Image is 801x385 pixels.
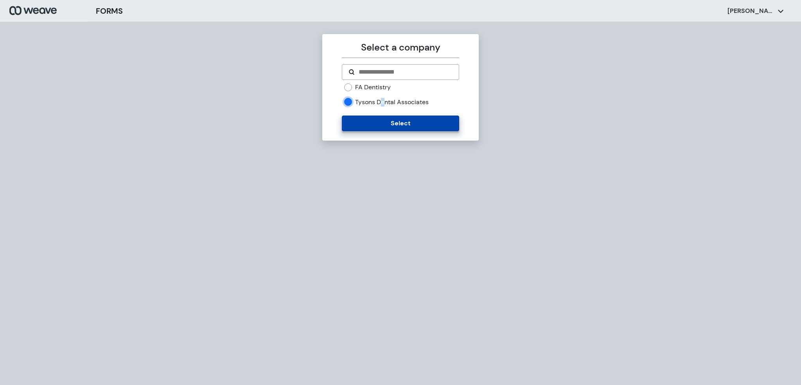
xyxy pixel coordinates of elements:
[727,7,774,15] p: [PERSON_NAME]
[96,5,123,17] h3: FORMS
[355,98,429,107] label: Tysons Dental Associates
[342,116,459,131] button: Select
[355,83,391,92] label: FA Dentistry
[342,40,459,54] p: Select a company
[358,67,452,77] input: Search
